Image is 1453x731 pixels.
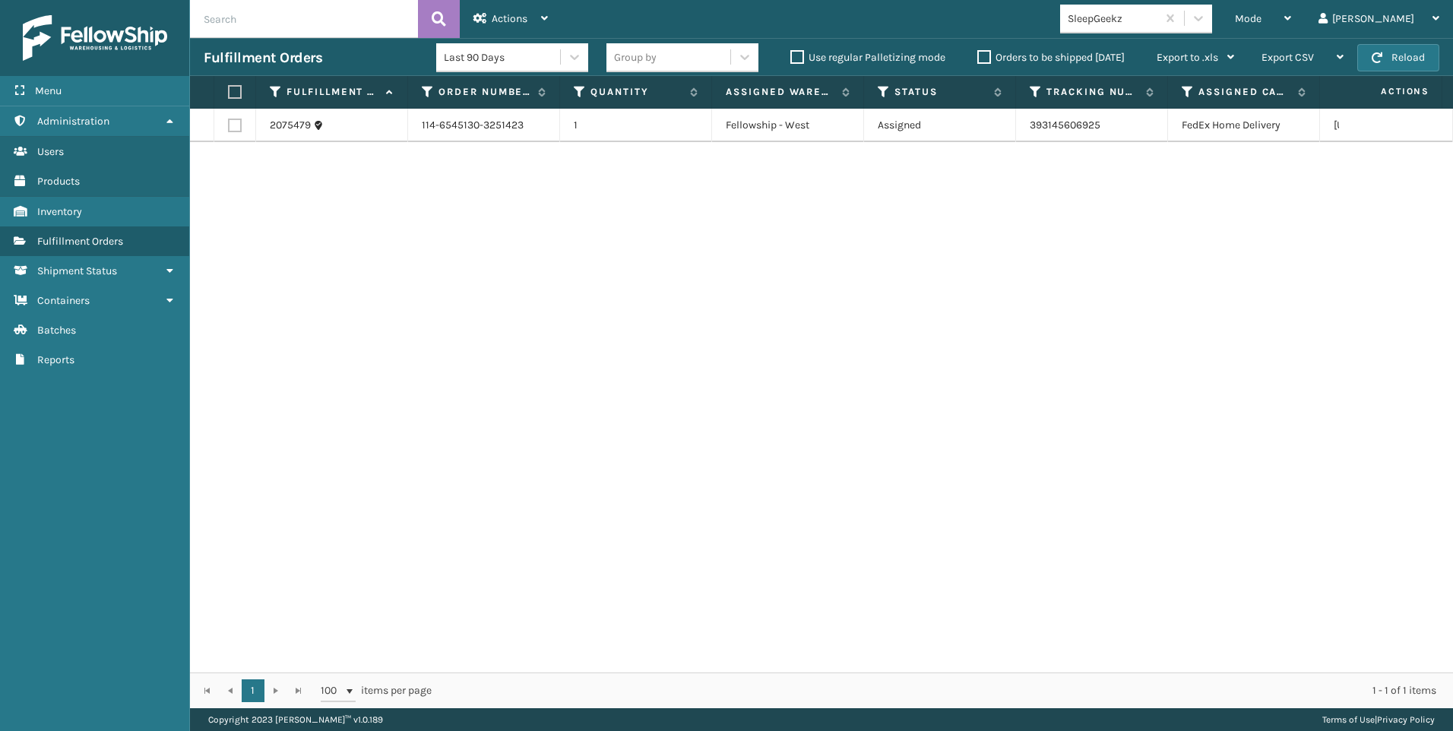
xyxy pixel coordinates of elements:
td: 114-6545130-3251423 [408,109,560,142]
span: Administration [37,115,109,128]
span: Inventory [37,205,82,218]
td: Fellowship - West [712,109,864,142]
label: Order Number [438,85,530,99]
button: Reload [1357,44,1439,71]
label: Assigned Carrier Service [1198,85,1290,99]
div: Last 90 Days [444,49,562,65]
span: Users [37,145,64,158]
label: Assigned Warehouse [726,85,834,99]
a: 1 [242,679,264,702]
p: Copyright 2023 [PERSON_NAME]™ v 1.0.189 [208,708,383,731]
a: 393145606925 [1030,119,1100,131]
div: SleepGeekz [1068,11,1158,27]
td: FedEx Home Delivery [1168,109,1320,142]
label: Orders to be shipped [DATE] [977,51,1125,64]
label: Use regular Palletizing mode [790,51,945,64]
span: Mode [1235,12,1261,25]
a: 2075479 [270,118,311,133]
td: Assigned [864,109,1016,142]
img: logo [23,15,167,61]
span: Actions [1333,79,1439,104]
label: Quantity [590,85,682,99]
div: 1 - 1 of 1 items [453,683,1436,698]
td: 1 [560,109,712,142]
span: Reports [37,353,74,366]
span: Batches [37,324,76,337]
a: Privacy Policy [1377,714,1435,725]
span: Products [37,175,80,188]
span: Shipment Status [37,264,117,277]
a: Terms of Use [1322,714,1375,725]
div: Group by [614,49,657,65]
h3: Fulfillment Orders [204,49,322,67]
div: | [1322,708,1435,731]
span: 100 [321,683,343,698]
span: Export to .xls [1157,51,1218,64]
span: Containers [37,294,90,307]
label: Status [894,85,986,99]
label: Tracking Number [1046,85,1138,99]
span: Fulfillment Orders [37,235,123,248]
span: Export CSV [1261,51,1314,64]
label: Fulfillment Order Id [286,85,378,99]
span: Menu [35,84,62,97]
span: items per page [321,679,432,702]
span: Actions [492,12,527,25]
